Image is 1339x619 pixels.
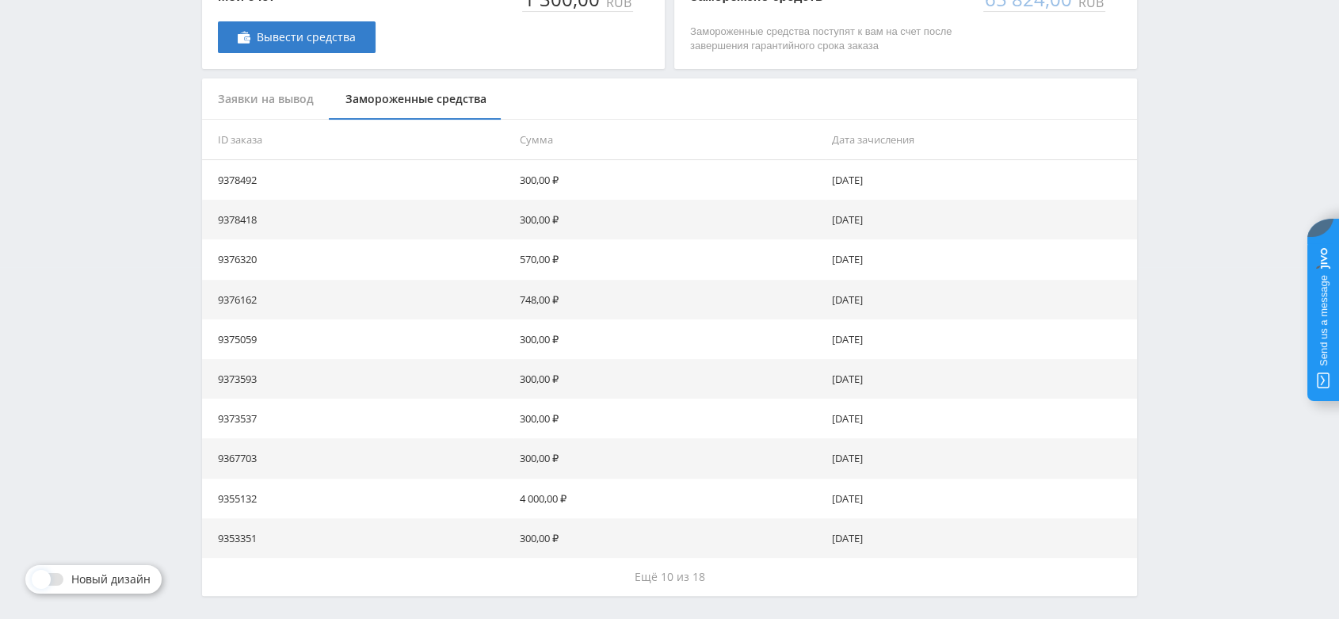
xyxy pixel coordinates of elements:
[202,78,330,120] div: Заявки на вывод
[826,359,1137,399] td: [DATE]
[202,120,513,160] th: ID заказа
[513,479,825,518] td: 4 000,00 ₽
[202,438,513,478] td: 9367703
[513,280,825,319] td: 748,00 ₽
[513,438,825,478] td: 300,00 ₽
[690,25,967,53] p: Замороженные средства поступят к вам на счет после завершения гарантийного срока заказа
[218,21,376,53] a: Вывести средства
[513,120,825,160] th: Сумма
[513,518,825,558] td: 300,00 ₽
[635,569,705,584] span: Ещё 10 из 18
[513,239,825,279] td: 570,00 ₽
[826,160,1137,200] td: [DATE]
[826,239,1137,279] td: [DATE]
[826,479,1137,518] td: [DATE]
[513,160,825,200] td: 300,00 ₽
[202,280,513,319] td: 9376162
[202,479,513,518] td: 9355132
[202,518,513,558] td: 9353351
[202,160,513,200] td: 9378492
[826,518,1137,558] td: [DATE]
[202,200,513,239] td: 9378418
[202,319,513,359] td: 9375059
[202,239,513,279] td: 9376320
[513,399,825,438] td: 300,00 ₽
[826,200,1137,239] td: [DATE]
[826,399,1137,438] td: [DATE]
[202,359,513,399] td: 9373593
[202,558,1137,596] button: Ещё 10 из 18
[330,78,502,120] div: Замороженные средства
[826,319,1137,359] td: [DATE]
[826,280,1137,319] td: [DATE]
[71,573,151,586] span: Новый дизайн
[202,399,513,438] td: 9373537
[257,31,356,44] span: Вывести средства
[826,438,1137,478] td: [DATE]
[513,200,825,239] td: 300,00 ₽
[513,359,825,399] td: 300,00 ₽
[513,319,825,359] td: 300,00 ₽
[826,120,1137,160] th: Дата зачисления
